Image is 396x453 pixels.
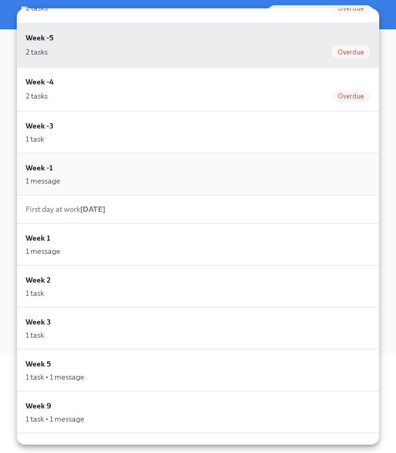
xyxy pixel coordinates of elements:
span: Overdue [332,48,370,56]
div: 1 task [26,288,44,298]
h6: Week 9 [26,400,51,412]
strong: [DATE] [80,204,105,214]
div: 2 tasks [26,47,48,57]
a: Week 11 message [17,223,379,265]
h6: Week 3 [26,316,51,328]
h6: Week -4 [26,76,54,88]
h6: Week 1 [26,232,50,244]
h6: Week -5 [26,32,53,44]
a: Week 91 task • 1 message [17,391,379,433]
div: 2 tasks [26,91,48,101]
div: 1 task [26,134,44,144]
h6: Week 2 [26,274,51,286]
a: Week 21 task [17,265,379,307]
h6: Week -1 [26,162,53,174]
div: 1 message [26,176,60,186]
a: Week 51 task • 1 message [17,349,379,391]
span: Overdue [332,92,370,100]
h6: Week 5 [26,358,51,370]
a: Week -52 tasksOverdue [17,23,379,67]
a: Week -42 tasksOverdue [17,67,379,111]
div: 1 task [26,330,44,340]
div: 1 task • 1 message [26,372,84,382]
a: Week 31 task [17,307,379,349]
a: Week -31 task [17,111,379,153]
h6: Week -3 [26,120,53,132]
span: First day at work [26,204,105,214]
a: Week -11 message [17,153,379,195]
div: 1 message [26,246,60,256]
div: 1 task • 1 message [26,414,84,424]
